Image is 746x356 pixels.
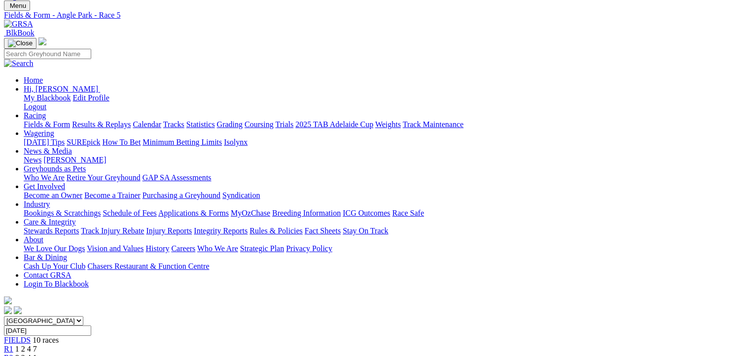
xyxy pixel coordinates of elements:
[67,138,100,146] a: SUREpick
[231,209,270,217] a: MyOzChase
[146,227,192,235] a: Injury Reports
[158,209,229,217] a: Applications & Forms
[4,20,33,29] img: GRSA
[403,120,463,129] a: Track Maintenance
[24,138,65,146] a: [DATE] Tips
[4,11,742,20] a: Fields & Form - Angle Park - Race 5
[73,94,109,102] a: Edit Profile
[4,345,13,353] a: R1
[24,182,65,191] a: Get Involved
[4,29,35,37] a: BlkBook
[15,345,37,353] span: 1 2 4 7
[24,262,85,270] a: Cash Up Your Club
[24,191,742,200] div: Get Involved
[4,336,31,344] a: FIELDS
[24,173,65,182] a: Who We Are
[24,111,46,120] a: Racing
[33,336,59,344] span: 10 races
[24,120,70,129] a: Fields & Form
[217,120,243,129] a: Grading
[4,38,36,49] button: Toggle navigation
[305,227,341,235] a: Fact Sheets
[392,209,424,217] a: Race Safe
[4,296,12,304] img: logo-grsa-white.png
[24,271,71,279] a: Contact GRSA
[24,218,76,226] a: Care & Integrity
[8,39,33,47] img: Close
[43,156,106,164] a: [PERSON_NAME]
[24,102,46,111] a: Logout
[286,244,332,253] a: Privacy Policy
[14,306,22,314] img: twitter.svg
[142,191,220,199] a: Purchasing a Greyhound
[343,227,388,235] a: Stay On Track
[224,138,248,146] a: Isolynx
[24,156,41,164] a: News
[24,244,85,253] a: We Love Our Dogs
[245,120,274,129] a: Coursing
[145,244,169,253] a: History
[222,191,260,199] a: Syndication
[24,156,742,164] div: News & Media
[343,209,390,217] a: ICG Outcomes
[4,306,12,314] img: facebook.svg
[24,191,82,199] a: Become an Owner
[272,209,341,217] a: Breeding Information
[249,227,303,235] a: Rules & Policies
[24,227,742,235] div: Care & Integrity
[87,262,209,270] a: Chasers Restaurant & Function Centre
[67,173,141,182] a: Retire Your Greyhound
[24,280,89,288] a: Login To Blackbook
[38,37,46,45] img: logo-grsa-white.png
[171,244,195,253] a: Careers
[24,94,71,102] a: My Blackbook
[24,173,742,182] div: Greyhounds as Pets
[24,253,67,261] a: Bar & Dining
[24,200,50,208] a: Industry
[24,235,43,244] a: About
[24,164,86,173] a: Greyhounds as Pets
[24,138,742,147] div: Wagering
[142,138,222,146] a: Minimum Betting Limits
[197,244,238,253] a: Who We Are
[24,76,43,84] a: Home
[133,120,161,129] a: Calendar
[24,262,742,271] div: Bar & Dining
[81,227,144,235] a: Track Injury Rebate
[6,29,35,37] span: BlkBook
[24,227,79,235] a: Stewards Reports
[103,138,141,146] a: How To Bet
[87,244,143,253] a: Vision and Values
[375,120,401,129] a: Weights
[163,120,184,129] a: Tracks
[72,120,131,129] a: Results & Replays
[24,244,742,253] div: About
[24,147,72,155] a: News & Media
[295,120,373,129] a: 2025 TAB Adelaide Cup
[4,0,30,11] button: Toggle navigation
[194,227,248,235] a: Integrity Reports
[4,59,34,68] img: Search
[10,2,26,9] span: Menu
[24,94,742,111] div: Hi, [PERSON_NAME]
[24,129,54,137] a: Wagering
[24,85,98,93] span: Hi, [PERSON_NAME]
[4,325,91,336] input: Select date
[24,120,742,129] div: Racing
[275,120,293,129] a: Trials
[240,244,284,253] a: Strategic Plan
[142,173,212,182] a: GAP SA Assessments
[4,49,91,59] input: Search
[186,120,215,129] a: Statistics
[24,85,100,93] a: Hi, [PERSON_NAME]
[103,209,156,217] a: Schedule of Fees
[24,209,101,217] a: Bookings & Scratchings
[84,191,141,199] a: Become a Trainer
[24,209,742,218] div: Industry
